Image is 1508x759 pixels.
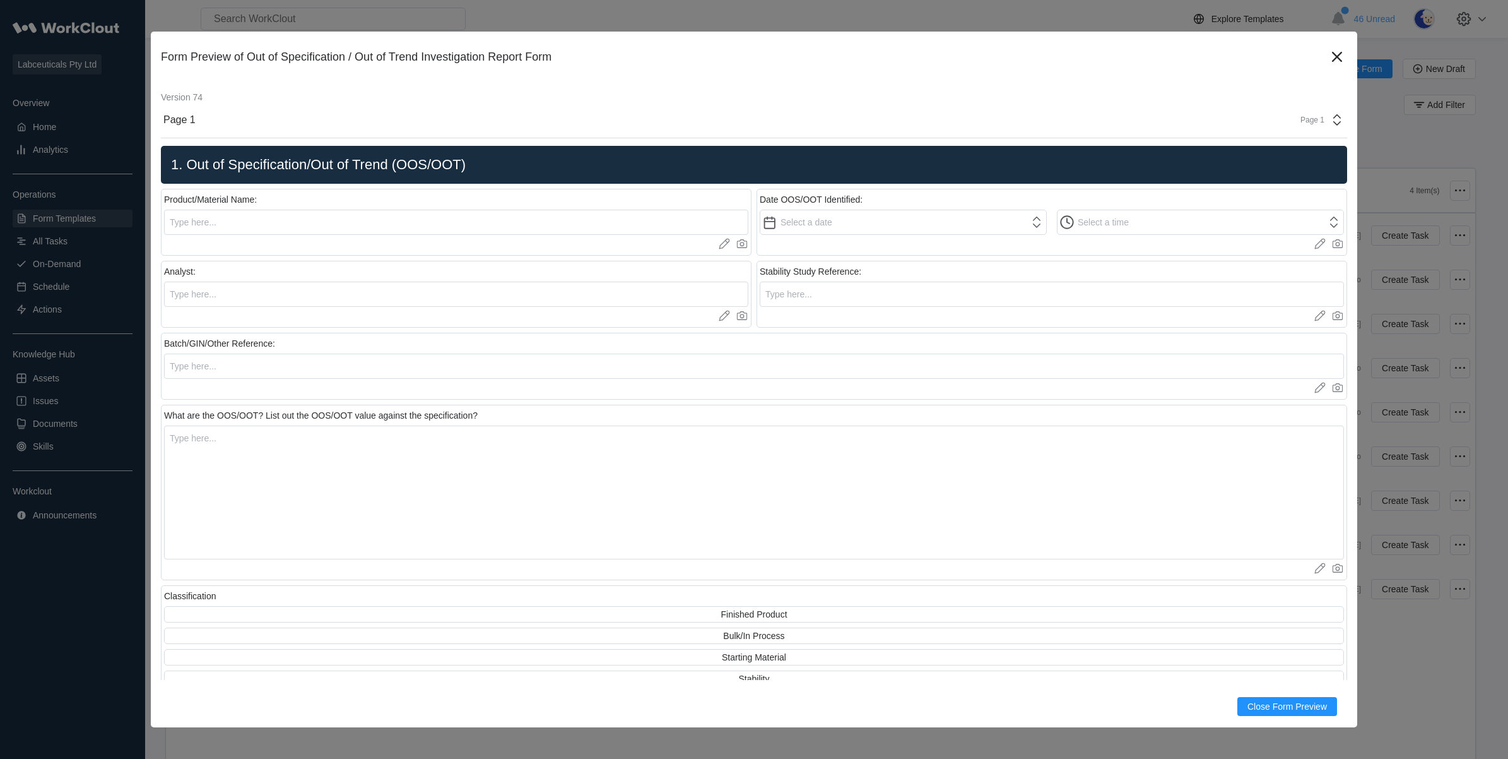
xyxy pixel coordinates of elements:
[1057,210,1344,235] input: Select a time
[723,631,784,641] div: Bulk/In Process
[1237,697,1337,716] button: Close Form Preview
[722,652,786,662] div: Starting Material
[164,354,1344,379] input: Type here...
[760,266,861,277] div: Stability Study Reference:
[760,210,1047,235] input: Select a date
[164,194,257,205] div: Product/Material Name:
[760,194,863,205] div: Date OOS/OOT Identified:
[721,609,787,619] div: Finished Product
[164,282,748,307] input: Type here...
[1247,702,1327,711] span: Close Form Preview
[1293,116,1324,124] div: Page 1
[164,210,748,235] input: Type here...
[164,338,275,349] div: Batch/GIN/Other Reference:
[166,156,1342,174] h2: 1. Out of Specification/Out of Trend (OOS/OOT)
[161,51,1327,64] div: Form Preview of Out of Specification / Out of Trend Investigation Report Form
[164,266,196,277] div: Analyst:
[164,410,478,421] div: What are the OOS/OOT? List out the OOS/OOT value against the specification?
[163,114,196,126] div: Page 1
[161,92,1347,102] div: Version 74
[164,591,216,601] div: Classification
[760,282,1344,307] input: Type here...
[738,674,769,684] div: Stability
